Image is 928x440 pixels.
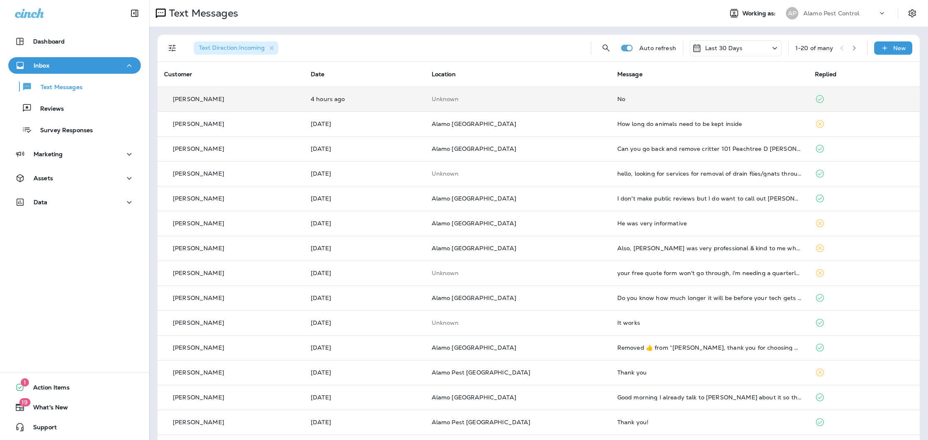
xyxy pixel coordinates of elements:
p: Aug 11, 2025 10:46 AM [311,344,418,351]
p: Assets [34,175,53,181]
p: This customer does not have a last location and the phone number they messaged is not assigned to... [432,319,604,326]
button: 1Action Items [8,379,141,396]
button: Search Messages [598,40,614,56]
p: Aug 12, 2025 04:17 PM [311,270,418,276]
span: Support [25,424,57,434]
span: Replied [815,70,836,78]
button: Survey Responses [8,121,141,138]
p: [PERSON_NAME] [173,220,224,227]
p: Aug 25, 2025 09:21 AM [311,96,418,102]
p: [PERSON_NAME] [173,145,224,152]
div: hello, looking for services for removal of drain flies/gnats throughout the house [617,170,802,177]
button: Text Messages [8,78,141,95]
p: Aug 8, 2025 12:06 PM [311,369,418,376]
p: Aug 12, 2025 06:55 PM [311,245,418,251]
p: [PERSON_NAME] [173,121,224,127]
span: 19 [19,398,30,406]
div: AP [786,7,798,19]
span: Alamo [GEOGRAPHIC_DATA] [432,244,516,252]
p: Aug 16, 2025 05:46 PM [311,195,418,202]
p: Reviews [32,105,64,113]
button: Collapse Sidebar [123,5,146,22]
button: Marketing [8,146,141,162]
p: Text Messages [166,7,238,19]
p: [PERSON_NAME] [173,170,224,177]
div: Text Direction:Incoming [194,41,278,55]
p: [PERSON_NAME] [173,369,224,376]
p: Auto refresh [639,45,676,51]
span: Alamo [GEOGRAPHIC_DATA] [432,195,516,202]
div: your free quote form won't go through, i'm needing a quarterly control for regular bugs [617,270,802,276]
button: 19What's New [8,399,141,416]
button: Reviews [8,99,141,117]
span: Message [617,70,643,78]
p: Aug 20, 2025 08:27 PM [311,145,418,152]
div: Can you go back and remove critter 101 Peachtree D Tenant reported he still hears it [617,145,802,152]
button: Assets [8,170,141,186]
span: Alamo Pest [GEOGRAPHIC_DATA] [432,369,531,376]
p: Aug 7, 2025 11:02 AM [311,419,418,425]
span: Alamo [GEOGRAPHIC_DATA] [432,294,516,302]
p: This customer does not have a last location and the phone number they messaged is not assigned to... [432,270,604,276]
p: [PERSON_NAME] [173,319,224,326]
div: Good morning I already talk to kara about it so thank you [617,394,802,401]
p: [PERSON_NAME] [173,295,224,301]
div: Do you know how much longer it will be before your tech gets here? [617,295,802,301]
div: I don't make public reviews but I do want to call out Daniel's professional performance. He did a... [617,195,802,202]
span: Alamo [GEOGRAPHIC_DATA] [432,394,516,401]
button: Dashboard [8,33,141,50]
p: [PERSON_NAME] [173,394,224,401]
span: 1 [21,378,29,387]
span: Action Items [25,384,70,394]
p: New [893,45,906,51]
span: Alamo Pest [GEOGRAPHIC_DATA] [432,418,531,426]
p: [PERSON_NAME] [173,195,224,202]
span: Alamo [GEOGRAPHIC_DATA] [432,344,516,351]
p: Aug 21, 2025 02:49 PM [311,121,418,127]
div: It works [617,319,802,326]
p: Last 30 Days [705,45,743,51]
div: Removed ‌👍‌ from “ Steve, thank you for choosing Alamo Termite & Pest Control! We're excited to s... [617,344,802,351]
p: Aug 12, 2025 10:18 AM [311,319,418,326]
div: Thank you [617,369,802,376]
div: Thank you! [617,419,802,425]
p: [PERSON_NAME] [173,344,224,351]
p: [PERSON_NAME] [173,96,224,102]
p: This customer does not have a last location and the phone number they messaged is not assigned to... [432,96,604,102]
p: [PERSON_NAME] [173,419,224,425]
p: [PERSON_NAME] [173,270,224,276]
span: Location [432,70,456,78]
p: Dashboard [33,38,65,45]
span: Alamo [GEOGRAPHIC_DATA] [432,145,516,152]
span: Working as: [742,10,778,17]
span: Alamo [GEOGRAPHIC_DATA] [432,220,516,227]
button: Inbox [8,57,141,74]
p: Survey Responses [32,127,93,135]
button: Settings [905,6,920,21]
div: No [617,96,802,102]
p: Aug 8, 2025 10:23 AM [311,394,418,401]
p: Aug 18, 2025 07:43 PM [311,170,418,177]
p: Text Messages [32,84,82,92]
button: Data [8,194,141,210]
span: What's New [25,404,68,414]
p: Data [34,199,48,205]
p: Inbox [34,62,49,69]
div: He was very informative [617,220,802,227]
p: [PERSON_NAME] [173,245,224,251]
span: Alamo [GEOGRAPHIC_DATA] [432,120,516,128]
p: Alamo Pest Control [803,10,860,17]
button: Support [8,419,141,435]
span: Date [311,70,325,78]
p: Aug 14, 2025 11:43 AM [311,220,418,227]
p: Marketing [34,151,63,157]
p: Aug 12, 2025 01:56 PM [311,295,418,301]
div: Also, Alex was very professional & kind to me when I couldn't easily find my notes regarding the ... [617,245,802,251]
span: Customer [164,70,192,78]
div: How long do animals need to be kept inside [617,121,802,127]
p: This customer does not have a last location and the phone number they messaged is not assigned to... [432,170,604,177]
span: Text Direction : Incoming [199,44,265,51]
div: 1 - 20 of many [795,45,834,51]
button: Filters [164,40,181,56]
